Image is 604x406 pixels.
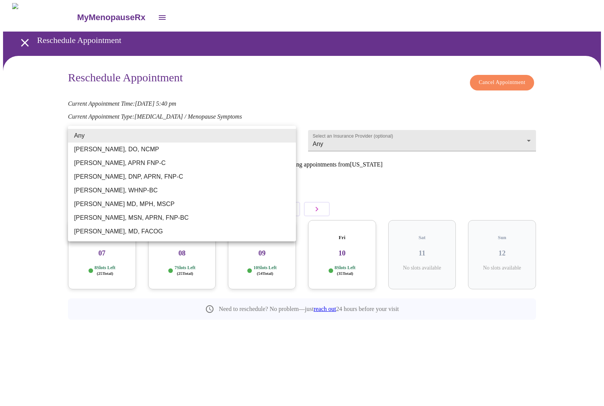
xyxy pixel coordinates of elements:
[68,143,296,156] li: [PERSON_NAME], DO, NCMP
[68,184,296,197] li: [PERSON_NAME], WHNP-BC
[68,225,296,238] li: [PERSON_NAME], MD, FACOG
[68,211,296,225] li: [PERSON_NAME], MSN, APRN, FNP-BC
[68,170,296,184] li: [PERSON_NAME], DNP, APRN, FNP-C
[68,129,296,143] li: Any
[68,197,296,211] li: [PERSON_NAME] MD, MPH, MSCP
[68,156,296,170] li: [PERSON_NAME], APRN FNP-C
